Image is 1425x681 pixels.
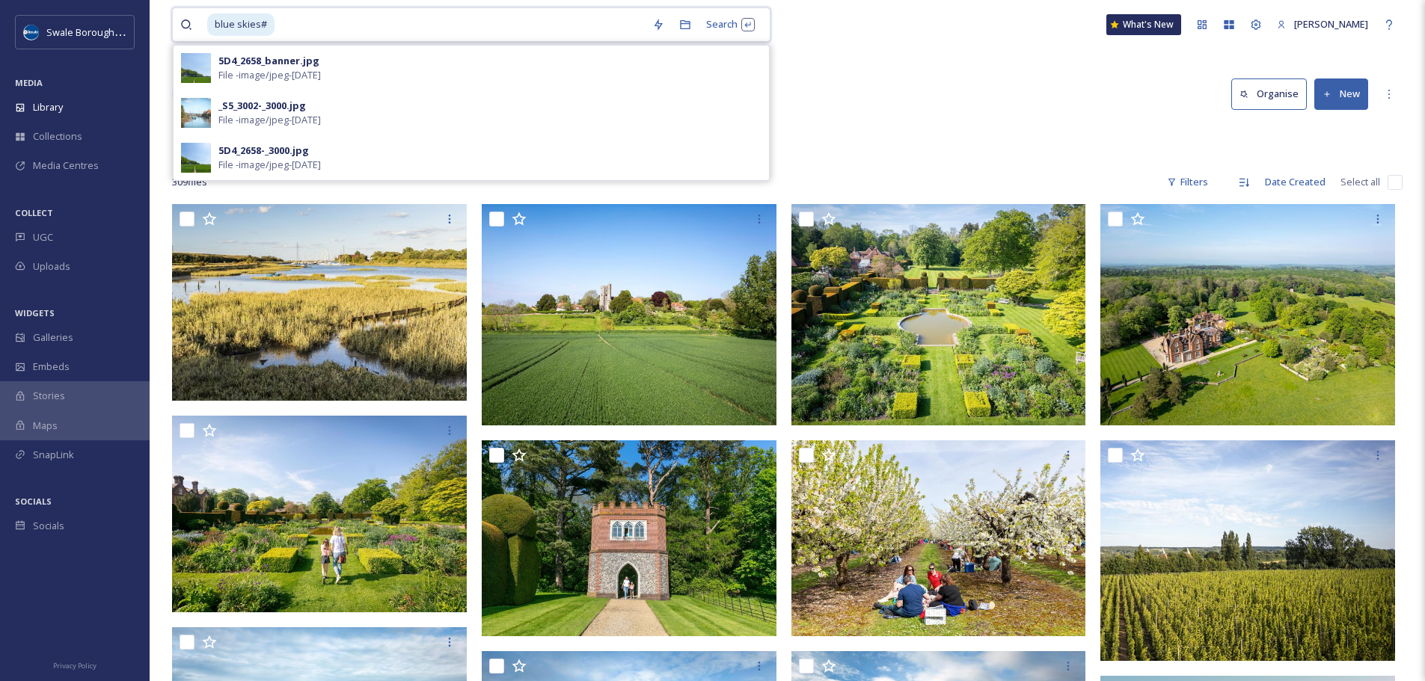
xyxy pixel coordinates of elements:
[172,204,467,401] img: _K4_7351.jpg
[181,98,211,128] img: _S5_3002-_3000.jpg
[218,99,306,113] div: _S5_3002-_3000.jpg
[181,53,211,83] img: dcfbb342-71a9-4f30-916e-c11219d5cd19.jpg
[181,143,211,173] img: 5D4_2658-_3000.jpg
[791,440,1086,637] img: 5D4_1800.jpg
[1257,167,1333,197] div: Date Created
[33,100,63,114] span: Library
[33,360,70,374] span: Embeds
[33,519,64,533] span: Socials
[207,13,275,35] span: blue skies#
[1231,78,1307,109] button: Organise
[699,10,762,39] div: Search
[482,440,776,637] img: DS5_6636.jpg
[172,416,467,612] img: DS5_6705.jpg
[33,419,58,433] span: Maps
[218,158,321,172] span: File - image/jpeg - [DATE]
[1294,17,1368,31] span: [PERSON_NAME]
[33,230,53,244] span: UGC
[482,204,776,425] img: DJI_0051_1.jpg
[1340,175,1380,189] span: Select all
[33,448,74,462] span: SnapLink
[33,158,99,173] span: Media Centres
[15,77,43,88] span: MEDIA
[15,496,52,507] span: SOCIALS
[1269,10,1376,39] a: [PERSON_NAME]
[218,68,321,82] span: File - image/jpeg - [DATE]
[218,113,321,127] span: File - image/jpeg - [DATE]
[53,656,96,674] a: Privacy Policy
[1159,167,1216,197] div: Filters
[791,204,1086,425] img: DJI_0185_1.jpg
[1100,204,1395,425] img: DJI_0190_1.jpg
[15,207,53,218] span: COLLECT
[33,330,73,345] span: Galleries
[53,661,96,671] span: Privacy Policy
[218,144,309,158] div: 5D4_2658-_3000.jpg
[1100,440,1395,662] img: DJI_0688V2.jpg
[15,307,55,318] span: WIDGETS
[1106,14,1181,35] a: What's New
[33,129,82,144] span: Collections
[172,175,207,189] span: 309 file s
[46,25,150,39] span: Swale Borough Council
[24,25,39,40] img: Swale-Borough-Council-default-social-image.png
[218,54,319,68] div: 5D4_2658_banner.jpg
[33,389,65,403] span: Stories
[33,259,70,274] span: Uploads
[1314,78,1368,109] button: New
